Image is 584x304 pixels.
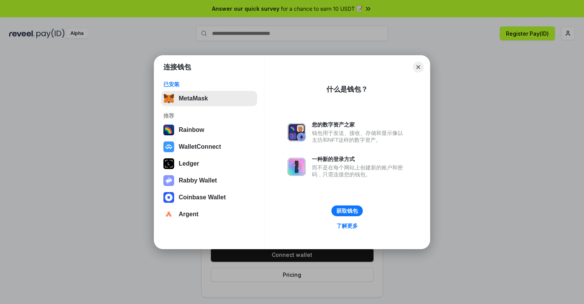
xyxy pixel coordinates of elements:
a: 了解更多 [332,221,362,231]
img: svg+xml,%3Csvg%20width%3D%2228%22%20height%3D%2228%22%20viewBox%3D%220%200%2028%2028%22%20fill%3D... [163,141,174,152]
div: 您的数字资产之家 [312,121,407,128]
button: Rainbow [161,122,257,138]
button: Close [413,62,424,72]
button: Rabby Wallet [161,173,257,188]
div: Rabby Wallet [179,177,217,184]
h1: 连接钱包 [163,62,191,72]
div: MetaMask [179,95,208,102]
img: svg+xml,%3Csvg%20xmlns%3D%22http%3A%2F%2Fwww.w3.org%2F2000%2Fsvg%22%20fill%3D%22none%22%20viewBox... [287,158,306,176]
div: 获取钱包 [336,207,358,214]
div: 推荐 [163,112,255,119]
div: 一种新的登录方式 [312,156,407,163]
div: 了解更多 [336,222,358,229]
img: svg+xml,%3Csvg%20fill%3D%22none%22%20height%3D%2233%22%20viewBox%3D%220%200%2035%2033%22%20width%... [163,93,174,104]
div: 钱包用于发送、接收、存储和显示像以太坊和NFT这样的数字资产。 [312,130,407,143]
img: svg+xml,%3Csvg%20width%3D%2228%22%20height%3D%2228%22%20viewBox%3D%220%200%2028%2028%22%20fill%3D... [163,192,174,203]
img: svg+xml,%3Csvg%20width%3D%22120%22%20height%3D%22120%22%20viewBox%3D%220%200%20120%20120%22%20fil... [163,125,174,135]
button: WalletConnect [161,139,257,154]
div: 已安装 [163,81,255,88]
div: Coinbase Wallet [179,194,226,201]
img: svg+xml,%3Csvg%20xmlns%3D%22http%3A%2F%2Fwww.w3.org%2F2000%2Fsvg%22%20fill%3D%22none%22%20viewBox... [287,123,306,141]
button: Coinbase Wallet [161,190,257,205]
button: MetaMask [161,91,257,106]
div: Ledger [179,160,199,167]
img: svg+xml,%3Csvg%20xmlns%3D%22http%3A%2F%2Fwww.w3.org%2F2000%2Fsvg%22%20fill%3D%22none%22%20viewBox... [163,175,174,186]
div: WalletConnect [179,143,221,150]
div: Rainbow [179,127,204,133]
button: Ledger [161,156,257,171]
button: 获取钱包 [331,205,363,216]
div: 而不是在每个网站上创建新的账户和密码，只需连接您的钱包。 [312,164,407,178]
img: svg+xml,%3Csvg%20xmlns%3D%22http%3A%2F%2Fwww.w3.org%2F2000%2Fsvg%22%20width%3D%2228%22%20height%3... [163,158,174,169]
div: Argent [179,211,199,218]
div: 什么是钱包？ [326,85,368,94]
img: svg+xml,%3Csvg%20width%3D%2228%22%20height%3D%2228%22%20viewBox%3D%220%200%2028%2028%22%20fill%3D... [163,209,174,220]
button: Argent [161,207,257,222]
